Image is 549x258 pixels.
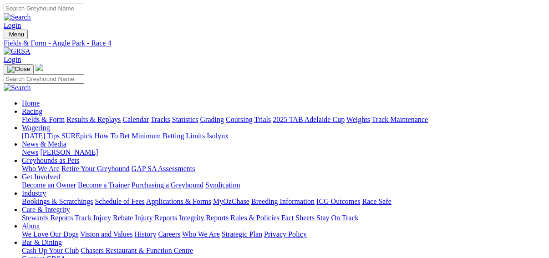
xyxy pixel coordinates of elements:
[22,132,60,140] a: [DATE] Tips
[207,132,229,140] a: Isolynx
[132,181,203,189] a: Purchasing a Greyhound
[134,230,156,238] a: History
[4,64,34,74] button: Toggle navigation
[22,230,78,238] a: We Love Our Dogs
[251,197,315,205] a: Breeding Information
[146,197,211,205] a: Applications & Forms
[95,132,130,140] a: How To Bet
[22,124,50,132] a: Wagering
[4,74,84,84] input: Search
[9,31,24,38] span: Menu
[81,247,193,254] a: Chasers Restaurant & Function Centre
[80,230,132,238] a: Vision and Values
[22,247,79,254] a: Cash Up Your Club
[182,230,220,238] a: Who We Are
[346,116,370,123] a: Weights
[75,214,133,222] a: Track Injury Rebate
[22,165,545,173] div: Greyhounds as Pets
[362,197,391,205] a: Race Safe
[22,148,545,157] div: News & Media
[22,181,76,189] a: Become an Owner
[22,107,42,115] a: Racing
[7,66,30,73] img: Close
[205,181,240,189] a: Syndication
[66,116,121,123] a: Results & Replays
[122,116,149,123] a: Calendar
[61,165,130,172] a: Retire Your Greyhound
[135,214,177,222] a: Injury Reports
[61,132,92,140] a: SUREpick
[4,39,545,47] a: Fields & Form - Angle Park - Race 4
[22,189,46,197] a: Industry
[78,181,130,189] a: Become a Trainer
[4,4,84,13] input: Search
[40,148,98,156] a: [PERSON_NAME]
[22,197,545,206] div: Industry
[172,116,198,123] a: Statistics
[22,99,40,107] a: Home
[179,214,229,222] a: Integrity Reports
[273,116,345,123] a: 2025 TAB Adelaide Cup
[226,116,253,123] a: Coursing
[22,157,79,164] a: Greyhounds as Pets
[4,21,21,29] a: Login
[4,47,30,56] img: GRSA
[132,132,205,140] a: Minimum Betting Limits
[22,132,545,140] div: Wagering
[372,116,428,123] a: Track Maintenance
[95,197,144,205] a: Schedule of Fees
[254,116,271,123] a: Trials
[222,230,262,238] a: Strategic Plan
[22,214,73,222] a: Stewards Reports
[22,165,60,172] a: Who We Are
[230,214,280,222] a: Rules & Policies
[4,84,31,92] img: Search
[22,140,66,148] a: News & Media
[22,173,60,181] a: Get Involved
[22,247,545,255] div: Bar & Dining
[22,116,65,123] a: Fields & Form
[22,206,70,213] a: Care & Integrity
[22,148,38,156] a: News
[22,238,62,246] a: Bar & Dining
[264,230,307,238] a: Privacy Policy
[213,197,249,205] a: MyOzChase
[158,230,180,238] a: Careers
[22,222,40,230] a: About
[4,56,21,63] a: Login
[151,116,170,123] a: Tracks
[316,214,358,222] a: Stay On Track
[316,197,360,205] a: ICG Outcomes
[22,230,545,238] div: About
[281,214,315,222] a: Fact Sheets
[200,116,224,123] a: Grading
[22,116,545,124] div: Racing
[36,64,43,71] img: logo-grsa-white.png
[22,214,545,222] div: Care & Integrity
[22,197,93,205] a: Bookings & Scratchings
[132,165,195,172] a: GAP SA Assessments
[22,181,545,189] div: Get Involved
[4,13,31,21] img: Search
[4,30,28,39] button: Toggle navigation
